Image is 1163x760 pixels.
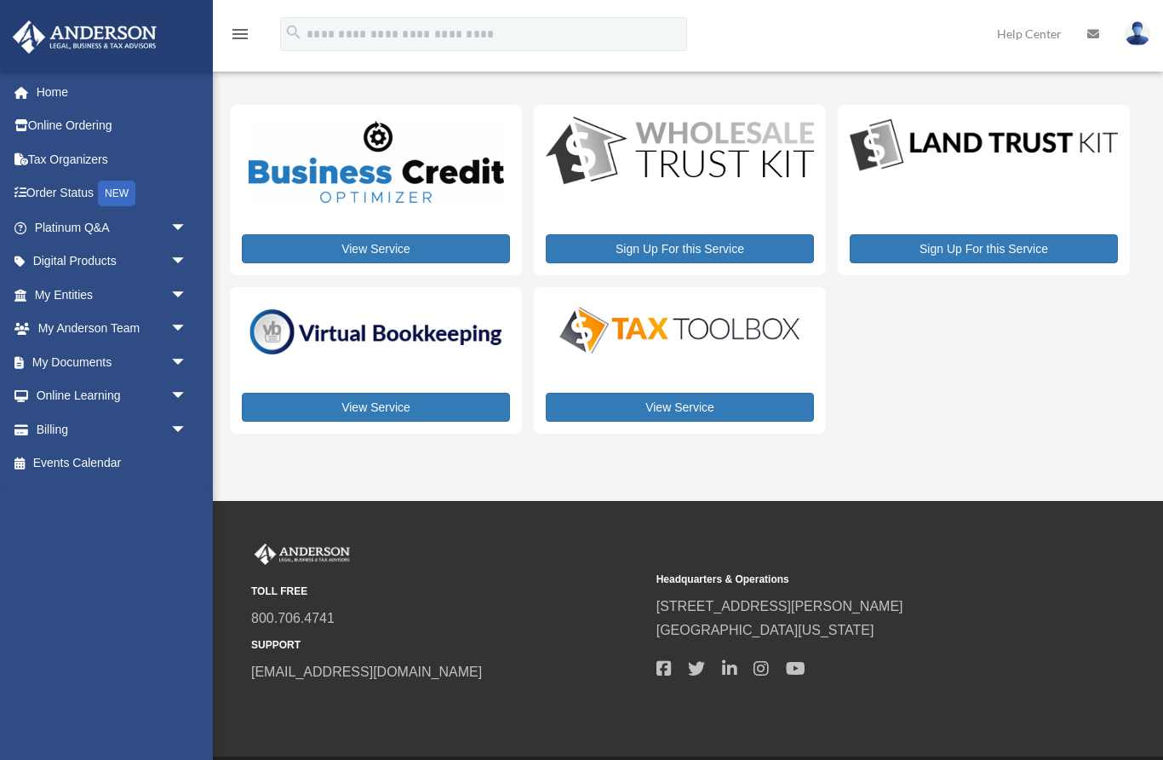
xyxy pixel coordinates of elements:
[656,623,874,637] a: [GEOGRAPHIC_DATA][US_STATE]
[546,234,814,263] a: Sign Up For this Service
[12,312,213,346] a: My Anderson Teamarrow_drop_down
[170,312,204,347] span: arrow_drop_down
[12,278,213,312] a: My Entitiesarrow_drop_down
[242,393,510,422] a: View Service
[12,176,213,211] a: Order StatusNEW
[170,412,204,447] span: arrow_drop_down
[242,234,510,263] a: View Service
[12,109,213,143] a: Online Ordering
[850,117,1118,175] img: LandTrust_lgo-1.jpg
[1125,21,1150,46] img: User Pic
[546,117,814,187] img: WS-Trust-Kit-lgo-1.jpg
[98,181,135,206] div: NEW
[170,245,204,279] span: arrow_drop_down
[251,665,482,679] a: [EMAIL_ADDRESS][DOMAIN_NAME]
[8,20,162,54] img: Anderson Advisors Platinum Portal
[251,611,335,625] a: 800.706.4741
[656,599,903,613] a: [STREET_ADDRESS][PERSON_NAME]
[230,30,250,44] a: menu
[12,210,213,245] a: Platinum Q&Aarrow_drop_down
[251,636,645,654] small: SUPPORT
[12,142,213,176] a: Tax Organizers
[230,24,250,44] i: menu
[12,379,213,413] a: Online Learningarrow_drop_down
[251,583,645,601] small: TOLL FREE
[170,278,204,313] span: arrow_drop_down
[546,393,814,422] a: View Service
[12,446,213,481] a: Events Calendar
[12,412,213,446] a: Billingarrow_drop_down
[170,345,204,380] span: arrow_drop_down
[656,571,1050,589] small: Headquarters & Operations
[850,234,1118,263] a: Sign Up For this Service
[12,245,204,279] a: Digital Productsarrow_drop_down
[251,544,353,566] img: Anderson Advisors Platinum Portal
[284,23,303,42] i: search
[170,210,204,245] span: arrow_drop_down
[12,75,213,109] a: Home
[12,345,213,379] a: My Documentsarrow_drop_down
[170,379,204,414] span: arrow_drop_down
